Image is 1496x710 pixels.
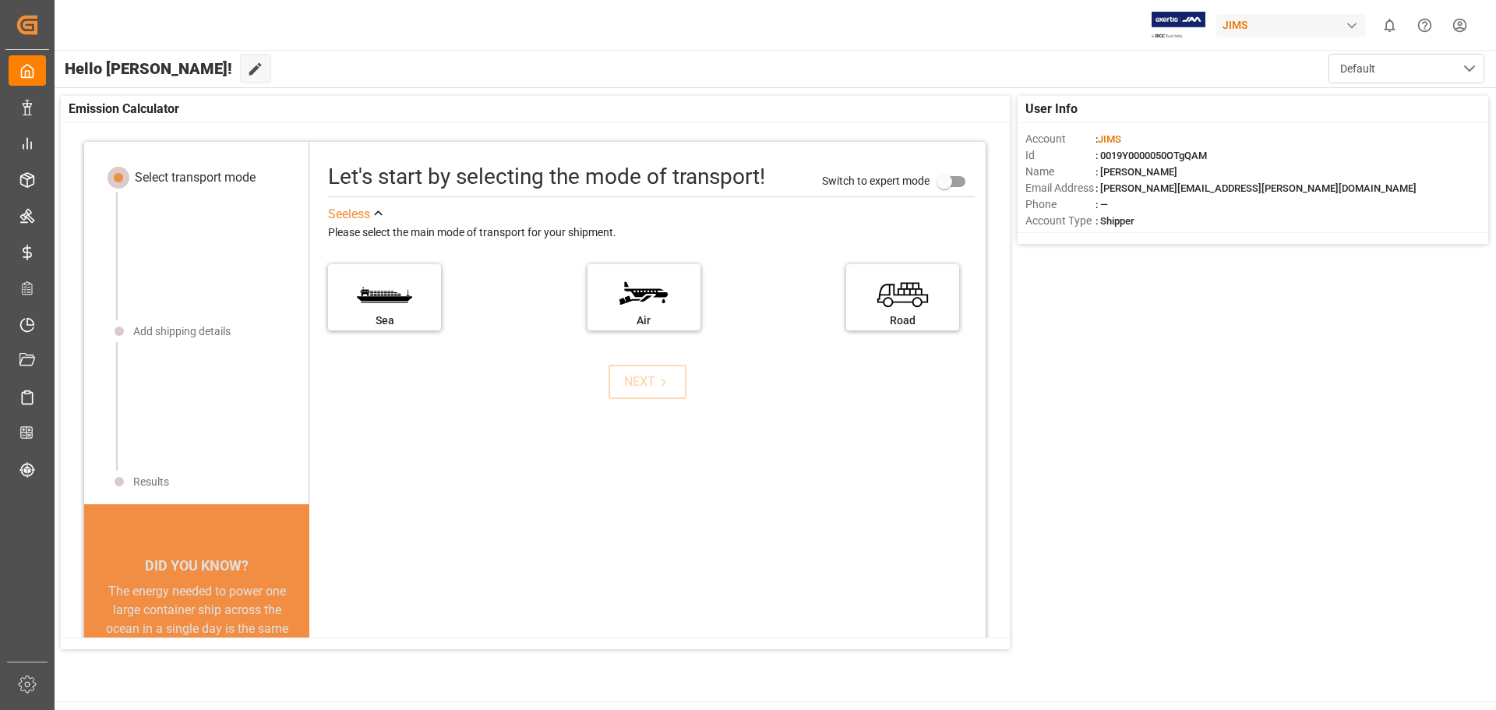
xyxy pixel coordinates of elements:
[69,100,179,118] span: Emission Calculator
[1025,213,1096,229] span: Account Type
[1340,61,1375,77] span: Default
[328,205,370,224] div: See less
[1096,182,1417,194] span: : [PERSON_NAME][EMAIL_ADDRESS][PERSON_NAME][DOMAIN_NAME]
[1025,196,1096,213] span: Phone
[822,174,930,186] span: Switch to expert mode
[133,323,231,340] div: Add shipping details
[336,313,433,329] div: Sea
[1096,133,1121,145] span: :
[1152,12,1205,39] img: Exertis%20JAM%20-%20Email%20Logo.jpg_1722504956.jpg
[1372,8,1407,43] button: show 0 new notifications
[1096,215,1134,227] span: : Shipper
[1096,166,1177,178] span: : [PERSON_NAME]
[1216,14,1366,37] div: JIMS
[609,365,686,399] button: NEXT
[135,168,256,187] div: Select transport mode
[595,313,693,329] div: Air
[1025,180,1096,196] span: Email Address
[84,549,309,582] div: DID YOU KNOW?
[1407,8,1442,43] button: Help Center
[624,373,672,391] div: NEXT
[1025,164,1096,180] span: Name
[1216,10,1372,40] button: JIMS
[1025,147,1096,164] span: Id
[328,161,765,193] div: Let's start by selecting the mode of transport!
[65,54,232,83] span: Hello [PERSON_NAME]!
[103,582,291,694] div: The energy needed to power one large container ship across the ocean in a single day is the same ...
[1328,54,1484,83] button: open menu
[1098,133,1121,145] span: JIMS
[1025,131,1096,147] span: Account
[133,474,169,490] div: Results
[328,224,975,242] div: Please select the main mode of transport for your shipment.
[854,313,951,329] div: Road
[1025,100,1078,118] span: User Info
[1096,150,1207,161] span: : 0019Y0000050OTgQAM
[1096,199,1108,210] span: : —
